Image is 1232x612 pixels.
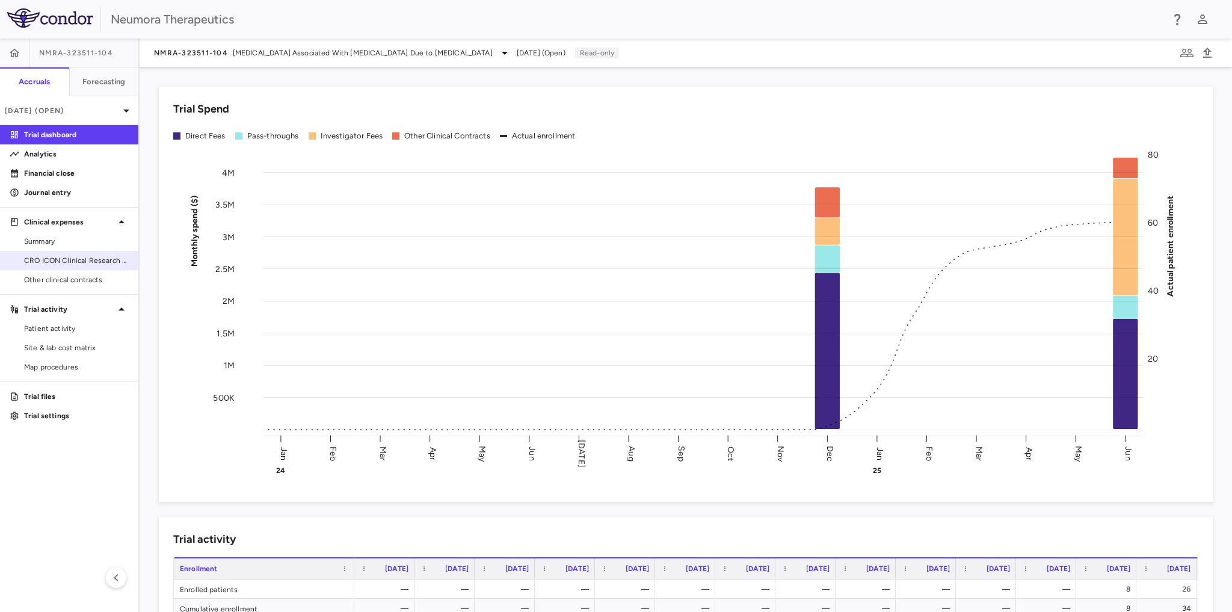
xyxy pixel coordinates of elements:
div: — [606,580,649,599]
text: May [477,445,487,462]
div: — [666,580,709,599]
text: Oct [725,446,736,460]
div: — [786,580,830,599]
tspan: 80 [1148,150,1159,160]
text: Mar [378,446,388,460]
tspan: 2.5M [215,264,235,274]
tspan: Monthly spend ($) [189,195,200,267]
span: [DATE] [1047,564,1070,573]
p: Trial dashboard [24,129,129,140]
span: Patient activity [24,323,129,334]
div: — [485,580,529,599]
div: 8 [1087,580,1130,599]
span: NMRA-323511-104 [154,48,228,58]
span: [DATE] [866,564,890,573]
div: — [546,580,589,599]
text: Jun [1123,447,1133,460]
span: [DATE] [1107,564,1130,573]
text: May [1073,445,1083,462]
img: logo-full-SnFGN8VE.png [7,8,93,28]
span: [DATE] [987,564,1010,573]
p: Financial close [24,168,129,179]
div: — [365,580,408,599]
tspan: Actual patient enrollment [1165,195,1175,296]
span: Other clinical contracts [24,274,129,285]
h6: Trial Spend [173,101,229,117]
span: [DATE] [626,564,649,573]
text: Aug [626,446,636,461]
div: Direct Fees [185,131,226,141]
text: Apr [1024,447,1034,460]
span: NMRA-323511-104 [39,48,113,58]
span: Enrollment [180,564,218,573]
text: Jan [875,447,885,460]
span: CRO ICON Clinical Research Limited [24,255,129,266]
text: 25 [873,466,881,475]
h6: Forecasting [82,76,126,87]
div: 26 [1147,580,1190,599]
text: 24 [276,466,285,475]
tspan: 40 [1148,286,1159,296]
span: [DATE] [686,564,709,573]
p: Trial settings [24,410,129,421]
span: [MEDICAL_DATA] Associated With [MEDICAL_DATA] Due to [MEDICAL_DATA] [233,48,493,58]
tspan: 3M [223,232,235,242]
div: Actual enrollment [512,131,576,141]
span: [DATE] [746,564,769,573]
p: Read-only [575,48,619,58]
span: [DATE] [385,564,408,573]
div: Pass-throughs [247,131,299,141]
text: Nov [775,445,786,462]
p: Clinical expenses [24,217,114,227]
tspan: 2M [223,296,235,306]
p: [DATE] (Open) [5,105,119,116]
p: Journal entry [24,187,129,198]
tspan: 500K [213,392,235,403]
text: Feb [924,446,934,460]
div: Other Clinical Contracts [404,131,490,141]
text: Apr [428,447,438,460]
tspan: 1.5M [217,328,235,338]
tspan: 60 [1148,218,1158,228]
text: Jan [279,447,289,460]
span: Site & lab cost matrix [24,342,129,353]
p: Trial files [24,391,129,402]
tspan: 20 [1148,354,1158,364]
span: [DATE] [565,564,589,573]
div: — [425,580,469,599]
div: — [967,580,1010,599]
text: Feb [328,446,338,460]
tspan: 4M [222,167,235,178]
text: Jun [527,447,537,460]
span: [DATE] [445,564,469,573]
div: Enrolled patients [174,580,354,598]
h6: Accruals [19,76,50,87]
span: [DATE] [926,564,950,573]
p: Analytics [24,149,129,159]
span: [DATE] [806,564,830,573]
div: — [907,580,950,599]
text: [DATE] [576,440,587,468]
span: Map procedures [24,362,129,372]
tspan: 1M [224,360,235,371]
span: [DATE] (Open) [517,48,565,58]
div: — [846,580,890,599]
div: Investigator Fees [321,131,383,141]
div: Neumora Therapeutics [111,10,1162,28]
div: — [1027,580,1070,599]
span: [DATE] [1167,564,1190,573]
div: — [726,580,769,599]
p: Trial activity [24,304,114,315]
tspan: 3.5M [215,200,235,210]
h6: Trial activity [173,531,236,548]
span: Summary [24,236,129,247]
text: Sep [676,446,686,461]
span: [DATE] [505,564,529,573]
text: Dec [825,445,835,461]
text: Mar [974,446,984,460]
